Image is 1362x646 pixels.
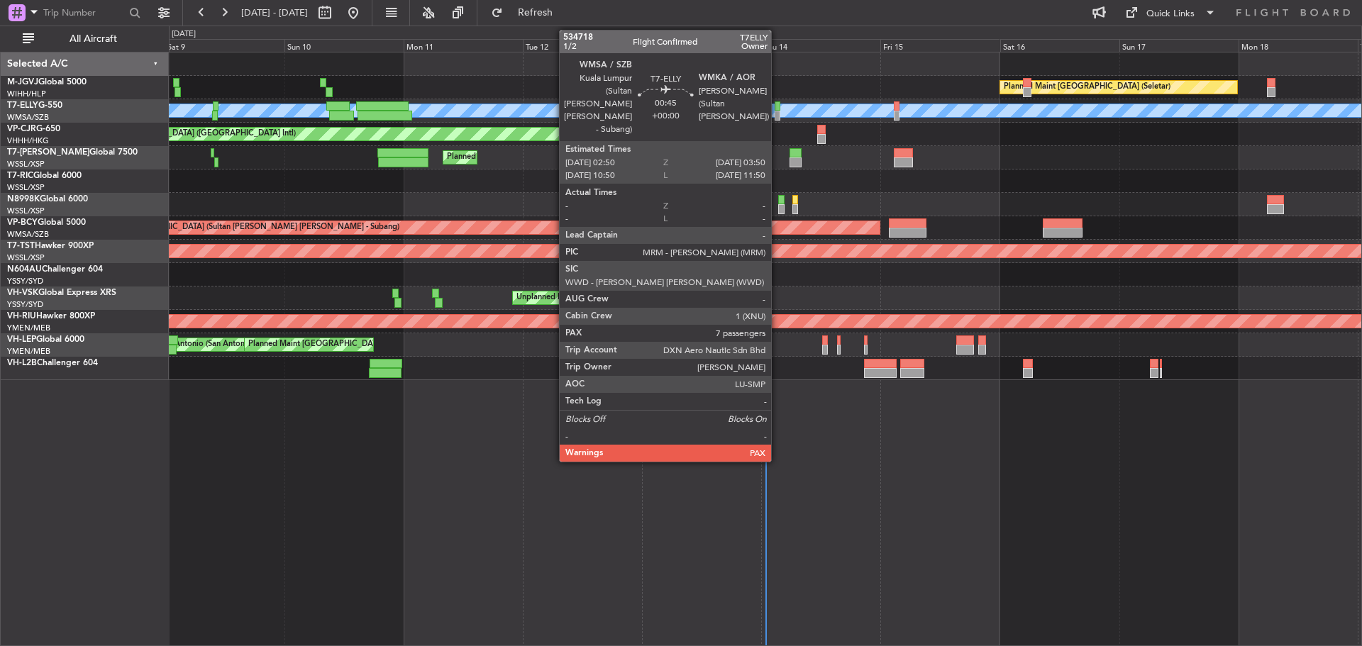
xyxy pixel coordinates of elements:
a: VHHH/HKG [7,135,49,146]
span: [DATE] - [DATE] [241,6,308,19]
span: VH-VSK [7,289,38,297]
a: VH-RIUHawker 800XP [7,312,95,321]
a: T7-[PERSON_NAME]Global 7500 [7,148,138,157]
div: MEL San Antonio (San Antonio Intl) [141,334,267,355]
a: N604AUChallenger 604 [7,265,103,274]
a: WMSA/SZB [7,229,49,240]
div: Quick Links [1146,7,1195,21]
a: T7-ELLYG-550 [7,101,62,110]
div: Sat 9 [165,39,284,52]
a: T7-TSTHawker 900XP [7,242,94,250]
div: Unplanned Maint [GEOGRAPHIC_DATA] (Sultan [PERSON_NAME] [PERSON_NAME] - Subang) [655,100,996,121]
a: M-JGVJGlobal 5000 [7,78,87,87]
span: T7-ELLY [7,101,38,110]
div: Mon 18 [1239,39,1358,52]
a: YSSY/SYD [7,276,43,286]
span: VP-BCY [7,218,38,227]
span: T7-TST [7,242,35,250]
a: WSSL/XSP [7,182,45,193]
a: T7-RICGlobal 6000 [7,172,82,180]
span: VP-CJR [7,125,36,133]
span: VH-RIU [7,312,36,321]
a: VH-VSKGlobal Express XRS [7,289,116,297]
span: Refresh [506,8,565,18]
input: Trip Number [43,2,125,23]
span: T7-RIC [7,172,33,180]
span: VH-LEP [7,335,36,344]
div: Planned Maint [GEOGRAPHIC_DATA] ([GEOGRAPHIC_DATA] Intl) [59,123,296,145]
div: Tue 12 [523,39,642,52]
a: VH-L2BChallenger 604 [7,359,98,367]
div: Sun 17 [1119,39,1239,52]
div: Unplanned Maint Sydney ([PERSON_NAME] Intl) [516,287,691,308]
div: Planned Maint [GEOGRAPHIC_DATA] (Seletar) [1004,77,1170,98]
div: Planned Maint [GEOGRAPHIC_DATA] ([GEOGRAPHIC_DATA]) [447,147,670,168]
button: Refresh [485,1,570,24]
a: VP-CJRG-650 [7,125,60,133]
a: YSSY/SYD [7,299,43,310]
div: Sun 10 [284,39,404,52]
span: N8998K [7,195,40,204]
div: Thu 14 [761,39,880,52]
a: WMSA/SZB [7,112,49,123]
span: T7-[PERSON_NAME] [7,148,89,157]
span: M-JGVJ [7,78,38,87]
a: WSSL/XSP [7,252,45,263]
div: [DATE] [172,28,196,40]
div: Planned Maint [GEOGRAPHIC_DATA] (Sultan [PERSON_NAME] [PERSON_NAME] - Subang) [69,217,399,238]
div: Fri 15 [880,39,1000,52]
a: N8998KGlobal 6000 [7,195,88,204]
button: Quick Links [1118,1,1223,24]
span: VH-L2B [7,359,37,367]
div: Wed 13 [642,39,761,52]
button: All Aircraft [16,28,154,50]
a: VH-LEPGlobal 6000 [7,335,84,344]
a: VP-BCYGlobal 5000 [7,218,86,227]
span: N604AU [7,265,42,274]
div: Sat 16 [1000,39,1119,52]
a: YMEN/MEB [7,346,50,357]
div: Planned Maint [GEOGRAPHIC_DATA] ([GEOGRAPHIC_DATA] International) [248,334,519,355]
div: Mon 11 [404,39,523,52]
span: All Aircraft [37,34,150,44]
a: WIHH/HLP [7,89,46,99]
a: WSSL/XSP [7,206,45,216]
a: WSSL/XSP [7,159,45,169]
a: YMEN/MEB [7,323,50,333]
